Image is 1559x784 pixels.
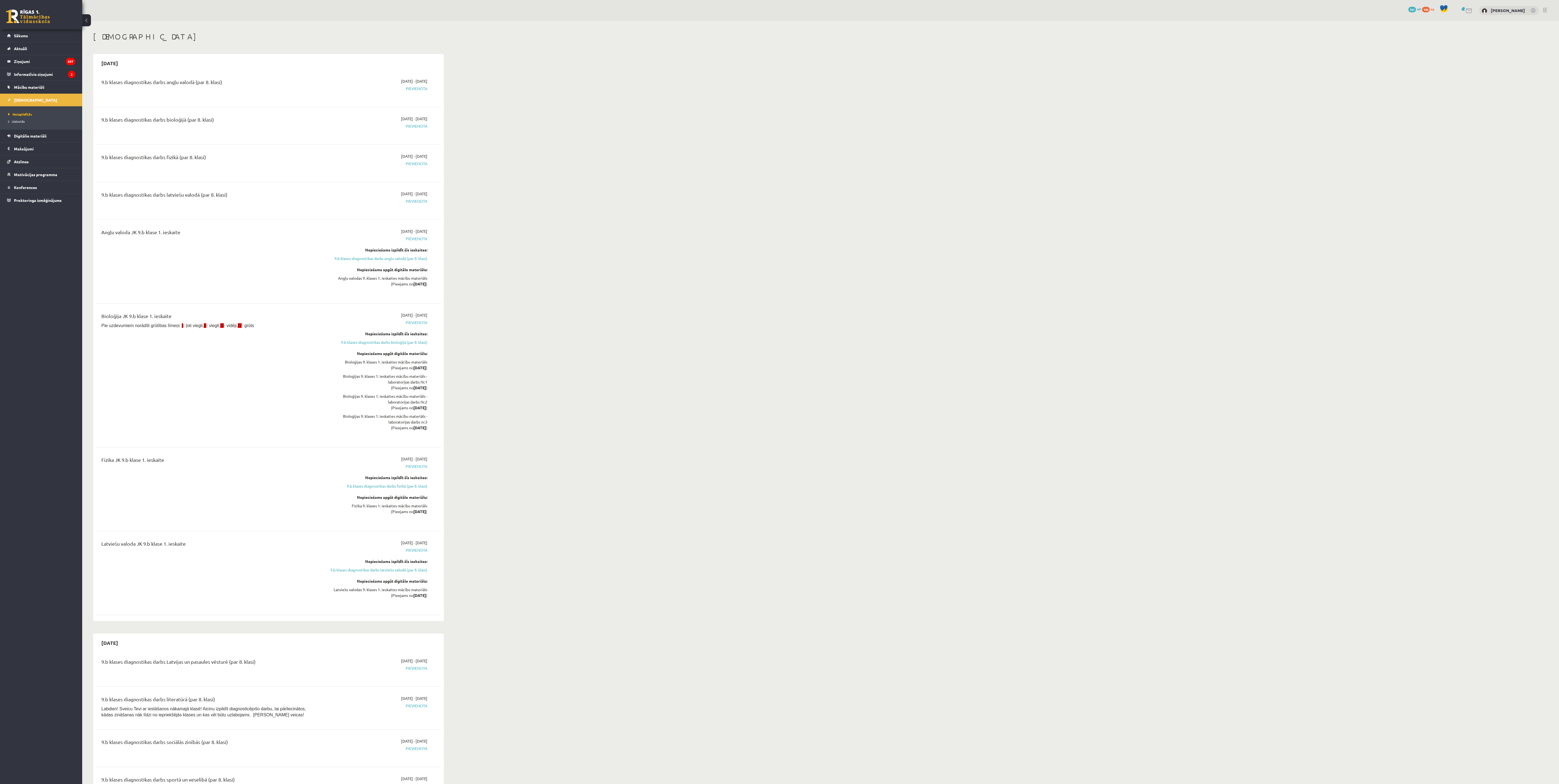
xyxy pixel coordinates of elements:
span: 761 [1408,7,1416,12]
div: Bioloģijas 9. klases 1. ieskaites mācību materiāls - laboratorijas darbs Nr.2 (Pieejams no ) [324,393,427,411]
a: Neizpildītās [8,112,77,117]
a: [DEMOGRAPHIC_DATA] [7,94,75,106]
div: 9.b klases diagnostikas darbs literatūrā (par 8. klasi) [101,696,316,706]
strong: [DATE] [413,365,426,370]
a: Konferences [7,181,75,194]
a: Ziņojumi307 [7,55,75,68]
span: [DATE] - [DATE] [401,540,427,546]
a: 9.b klases diagnostikas darbs latviešu valodā (par 8. klasi) [324,567,427,573]
div: Bioloģijas 9. klases 1. ieskaites mācību materiāls (Pieejams no ) [324,359,427,371]
h2: [DATE] [96,636,124,649]
div: Nepieciešams izpildīt šīs ieskaites: [324,559,427,564]
span: Pievienota [324,547,427,553]
a: Maksājumi [7,142,75,155]
span: 100 [1422,7,1430,12]
h1: [DEMOGRAPHIC_DATA] [93,32,444,41]
span: Labdien! Sveicu Tevi ar iestāšanos nākamajā klasē! Aicinu izpildīt diagnosticējošo darbu, lai pār... [101,706,306,717]
span: Pievienota [324,746,427,751]
span: [DATE] - [DATE] [401,153,427,159]
strong: [DATE] [413,405,426,410]
div: Fizika JK 9.b klase 1. ieskaite [101,456,316,466]
h2: [DATE] [96,57,124,70]
span: [DATE] - [DATE] [401,116,427,122]
a: 9.b klases diagnostikas darbs angļu valodā (par 8. klasi) [324,256,427,261]
span: Atzīmes [14,159,29,164]
strong: [DATE] [413,509,426,514]
span: Pievienota [324,236,427,242]
span: [DATE] - [DATE] [401,78,427,84]
span: Aktuāli [14,46,27,51]
div: Bioloģija JK 9.b klase 1. ieskaite [101,312,316,322]
div: Nepieciešams apgūt digitālo materiālu: [324,494,427,500]
div: 9.b klases diagnostikas darbs sociālās zinībās (par 8. klasi) [101,738,316,748]
span: Konferences [14,185,37,190]
span: Pievienota [324,320,427,325]
span: Neizpildītās [8,112,32,116]
span: I [182,323,183,328]
span: [DATE] - [DATE] [401,191,427,197]
a: [PERSON_NAME] [1491,8,1525,13]
a: Aktuāli [7,42,75,55]
div: Bioloģijas 9. klases 1. ieskaites mācību materiāls - laboratorijas darbs nr.3 (Pieejams no ) [324,413,427,431]
div: Angļu valodas 9. klases 1. ieskaites mācību materiāls (Pieejams no ) [324,275,427,287]
span: Proktoringa izmēģinājums [14,198,62,203]
div: Angļu valoda JK 9.b klase 1. ieskaite [101,228,316,239]
span: Pievienota [324,86,427,91]
div: Fizika 9. klases 1. ieskaites mācību materiāls (Pieejams no ) [324,503,427,514]
i: 307 [66,58,75,65]
a: Izlabotās [8,119,77,124]
span: [DATE] - [DATE] [401,312,427,318]
a: 9.b klases diagnostikas darbs bioloģijā (par 8. klasi) [324,339,427,345]
span: Pie uzdevumiem norādīti grūtības līmeņi : - ļoti viegli, - viegli, - vidēji, - grūts [101,323,254,328]
span: Izlabotās [8,119,25,124]
div: 9.b klases diagnostikas darbs fizikā (par 8. klasi) [101,153,316,164]
span: II [204,323,206,328]
span: [DATE] - [DATE] [401,456,427,462]
div: Latviešu valodas 9. klases 1. ieskaites mācību materiāls (Pieejams no ) [324,587,427,598]
a: Rīgas 1. Tālmācības vidusskola [6,10,50,23]
i: 2 [68,71,75,78]
a: 761 mP [1408,7,1421,11]
img: Dmitrijs Poļakovs [1482,8,1487,14]
span: Digitālie materiāli [14,133,47,138]
a: Sākums [7,29,75,42]
div: Nepieciešams izpildīt šīs ieskaites: [324,331,427,337]
span: Pievienota [324,161,427,167]
div: Nepieciešams apgūt digitālo materiālu: [324,578,427,584]
a: Digitālie materiāli [7,130,75,142]
legend: Maksājumi [14,142,75,155]
span: Pievienota [324,123,427,129]
div: Nepieciešams izpildīt šīs ieskaites: [324,247,427,253]
span: Motivācijas programma [14,172,57,177]
span: III [220,323,224,328]
span: mP [1417,7,1421,11]
span: Sākums [14,33,28,38]
a: Informatīvie ziņojumi2 [7,68,75,81]
div: 9.b klases diagnostikas darbs bioloģijā (par 8. klasi) [101,116,316,126]
div: Nepieciešams izpildīt šīs ieskaites: [324,475,427,480]
a: Mācību materiāli [7,81,75,93]
span: Mācību materiāli [14,85,44,90]
div: Nepieciešams apgūt digitālo materiālu: [324,351,427,356]
a: 9.b klases diagnostikas darbs fizikā (par 8. klasi) [324,483,427,489]
strong: [DATE] [413,385,426,390]
span: [DATE] - [DATE] [401,776,427,782]
a: 100 xp [1422,7,1437,11]
span: [DATE] - [DATE] [401,738,427,744]
div: 9.b klases diagnostikas darbs Latvijas un pasaules vēsturē (par 8. klasi) [101,658,316,668]
legend: Informatīvie ziņojumi [14,68,75,81]
a: Proktoringa izmēģinājums [7,194,75,207]
span: xp [1431,7,1434,11]
strong: [DATE] [413,593,426,598]
div: Bioloģijas 9. klases 1. ieskaites mācību materiāls - laboratorijas darbs Nr.1 (Pieejams no ) [324,373,427,391]
a: Atzīmes [7,155,75,168]
span: [DATE] - [DATE] [401,228,427,234]
span: [DATE] - [DATE] [401,658,427,664]
div: 9.b klases diagnostikas darbs angļu valodā (par 8. klasi) [101,78,316,88]
span: [DEMOGRAPHIC_DATA] [14,98,57,102]
a: Motivācijas programma [7,168,75,181]
span: Pievienota [324,463,427,469]
span: [DATE] - [DATE] [401,696,427,701]
span: Pievienota [324,665,427,671]
span: IV [238,323,242,328]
